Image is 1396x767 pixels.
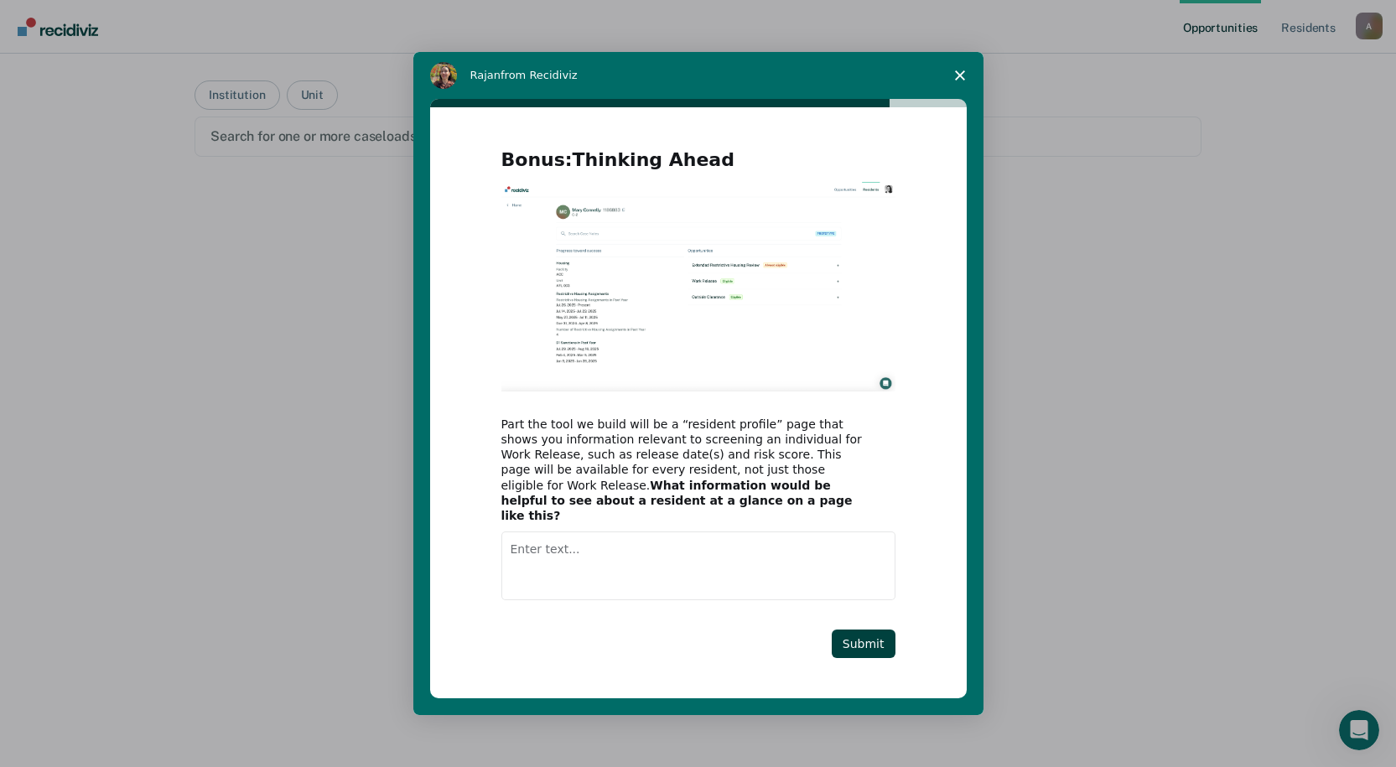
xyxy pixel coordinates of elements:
div: Part the tool we build will be a “resident profile” page that shows you information relevant to s... [501,417,870,523]
span: from Recidiviz [501,69,578,81]
span: Close survey [937,52,983,99]
span: Rajan [470,69,501,81]
b: Thinking Ahead [573,149,734,170]
button: Submit [832,630,895,658]
img: Profile image for Rajan [430,62,457,89]
h2: Bonus: [501,148,895,182]
b: What information would be helpful to see about a resident at a glance on a page like this? [501,479,853,522]
textarea: Enter text... [501,531,895,600]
